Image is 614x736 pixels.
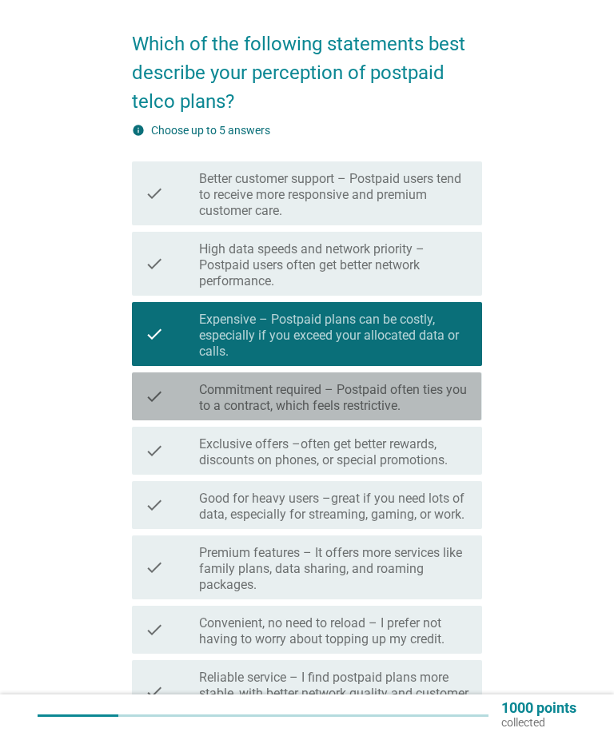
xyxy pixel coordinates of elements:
label: Expensive – Postpaid plans can be costly, especially if you exceed your allocated data or calls. [199,312,469,360]
i: check [145,487,164,523]
label: Reliable service – I find postpaid plans more stable, with better network quality and customer se... [199,670,469,718]
i: check [145,308,164,360]
h2: Which of the following statements best describe your perception of postpaid telco plans? [132,14,481,116]
label: High data speeds and network priority – Postpaid users often get better network performance. [199,241,469,289]
p: collected [501,715,576,730]
label: Convenient, no need to reload – I prefer not having to worry about topping up my credit. [199,615,469,647]
i: info [132,124,145,137]
i: check [145,379,164,414]
i: check [145,433,164,468]
label: Commitment required – Postpaid often ties you to a contract, which feels restrictive. [199,382,469,414]
i: check [145,666,164,718]
i: check [145,238,164,289]
label: Good for heavy users –great if you need lots of data, especially for streaming, gaming, or work. [199,491,469,523]
label: Choose up to 5 answers [151,124,270,137]
i: check [145,168,164,219]
label: Premium features – It offers more services like family plans, data sharing, and roaming packages. [199,545,469,593]
i: check [145,612,164,647]
i: check [145,542,164,593]
label: Exclusive offers –often get better rewards, discounts on phones, or special promotions. [199,436,469,468]
p: 1000 points [501,701,576,715]
label: Better customer support – Postpaid users tend to receive more responsive and premium customer care. [199,171,469,219]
